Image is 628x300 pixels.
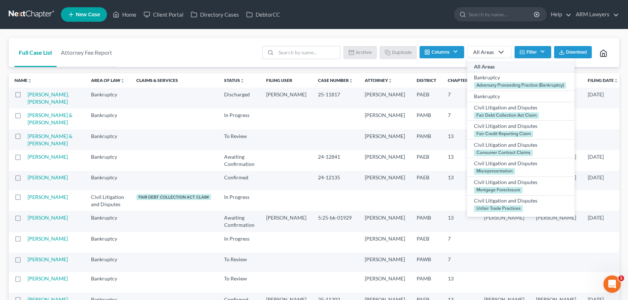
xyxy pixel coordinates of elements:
div: Bankruptcy [474,74,567,81]
a: Attorneyunfold_more [365,78,392,83]
div: Civil Litigation and Disputes [474,179,567,186]
a: [PERSON_NAME] [28,256,68,262]
td: 13 [442,129,478,150]
a: Statusunfold_more [224,78,244,83]
td: 24-12135 [312,171,359,190]
a: Case Numberunfold_more [318,78,353,83]
td: 25-11817 [312,88,359,108]
a: [PERSON_NAME] [28,236,68,242]
div: Unfair Trade Practices [474,206,523,212]
td: [PERSON_NAME] [359,129,411,150]
td: Bankruptcy [85,129,131,150]
a: Help [547,8,571,21]
td: To Review [218,129,260,150]
a: Area of Lawunfold_more [91,78,125,83]
div: All Areas [473,49,494,56]
td: [PERSON_NAME] [478,211,530,232]
td: Discharged [218,88,260,108]
div: Civil Litigation and Disputes [474,122,567,130]
div: Mortgage Foreclosure [474,187,522,193]
td: Bankruptcy [85,88,131,108]
button: Columns [420,46,464,58]
span: New Case [76,12,100,17]
i: unfold_more [614,79,618,83]
i: unfold_more [349,79,353,83]
th: District [411,73,442,88]
td: [PERSON_NAME] [359,253,411,272]
a: Civil Litigation and Disputes Fair Debt Collection Act Claim [467,102,574,121]
td: Civil Litigation and Disputes [85,190,131,211]
td: In Progress [218,190,260,211]
td: Bankruptcy [85,150,131,171]
a: Civil Litigation and Disputes Mortgage Foreclosure [467,177,574,196]
div: Fair Debt Collection Act Claim [136,194,211,200]
td: Awaiting Confirmation [218,211,260,232]
td: [PERSON_NAME] [359,88,411,108]
a: Client Portal [140,8,187,21]
td: [PERSON_NAME] [359,232,411,253]
td: PAEB [411,232,442,253]
a: Home [109,8,140,21]
div: Civil Litigation and Disputes [474,104,567,111]
button: Download [554,46,592,58]
td: Bankruptcy [85,108,131,129]
td: Confirmed [218,171,260,190]
a: Bankruptcy Adversary Proceeding Practice (Bankruptcy) [467,72,574,91]
td: [PERSON_NAME] [260,211,312,232]
i: unfold_more [28,79,32,83]
td: Bankruptcy [85,253,131,272]
td: Bankruptcy [85,211,131,232]
a: ARM Lawyers [572,8,619,21]
td: 13 [442,272,478,293]
a: Chapterunfold_more [448,78,472,83]
td: 13 [442,171,478,190]
a: [PERSON_NAME] [28,275,68,282]
a: Nameunfold_more [15,78,32,83]
a: [PERSON_NAME] & [PERSON_NAME] [28,112,73,125]
a: [PERSON_NAME], [PERSON_NAME] [28,91,69,105]
td: [PERSON_NAME] [359,108,411,129]
a: Civil Litigation and Disputes Unfair Trade Practices [467,196,574,214]
span: Download [566,49,587,55]
td: PAEB [411,171,442,190]
div: Bankruptcy [474,93,567,100]
td: 13 [442,211,478,232]
td: 7 [442,253,478,272]
td: 5:25-bk-01929 [312,211,359,232]
th: Claims & Services [131,73,218,88]
td: 13 [442,150,478,171]
td: [PERSON_NAME] [359,171,411,190]
div: Civil Litigation and Disputes [474,197,567,205]
td: [PERSON_NAME] [260,88,312,108]
a: [PERSON_NAME] [28,154,68,160]
span: 1 [618,275,624,281]
a: Full Case List [15,38,57,67]
button: Filter [515,46,551,58]
input: Search by name... [276,46,340,59]
a: [PERSON_NAME] [28,174,68,180]
div: Misrepresentation [474,168,515,175]
a: Attorney Fee Report [57,38,116,67]
td: [DATE] [582,150,624,171]
td: [DATE] [582,88,624,108]
a: Filing Dateunfold_more [588,78,618,83]
td: 7 [442,88,478,108]
td: [PERSON_NAME] [359,211,411,232]
div: Adversary Proceeding Practice (Bankruptcy) [474,82,566,89]
input: Search by name... [468,8,535,21]
td: PAWB [411,253,442,272]
td: 7 [442,232,478,253]
td: [DATE] [582,211,624,232]
a: Civil Litigation and Disputes Consumer Contract Claims [467,139,574,158]
td: To Review [218,272,260,293]
td: To Review [218,253,260,272]
i: unfold_more [388,79,392,83]
td: PAMB [411,272,442,293]
td: PAMB [411,108,442,129]
td: Bankruptcy [85,272,131,293]
th: Filing User [260,73,312,88]
td: PAEB [411,88,442,108]
div: Civil Litigation and Disputes [474,141,567,149]
a: Directory Cases [187,8,243,21]
td: [DATE] [582,171,624,190]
